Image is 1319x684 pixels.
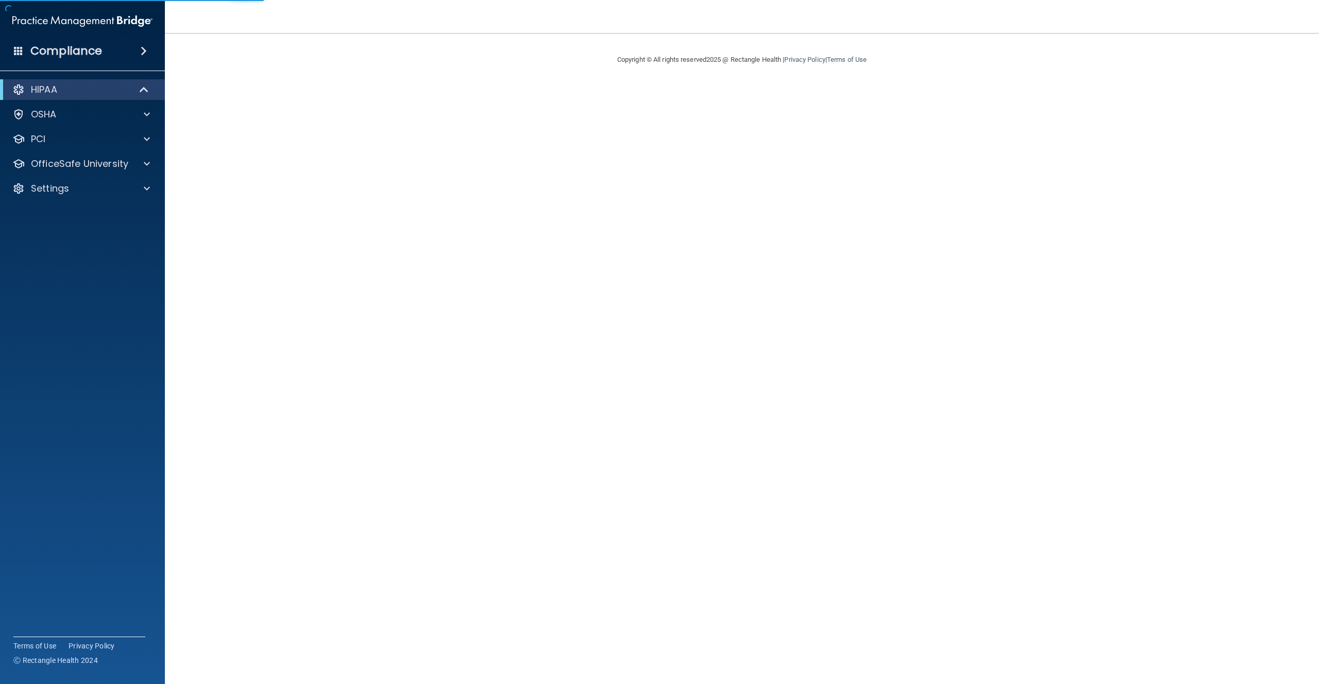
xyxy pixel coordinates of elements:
p: PCI [31,133,45,145]
p: HIPAA [31,83,57,96]
img: PMB logo [12,11,153,31]
a: Terms of Use [827,56,867,63]
p: Settings [31,182,69,195]
a: Privacy Policy [69,641,115,651]
h4: Compliance [30,44,102,58]
div: Copyright © All rights reserved 2025 @ Rectangle Health | | [554,43,930,76]
a: OSHA [12,108,150,121]
a: Privacy Policy [784,56,825,63]
a: Terms of Use [13,641,56,651]
span: Ⓒ Rectangle Health 2024 [13,655,98,665]
a: HIPAA [12,83,149,96]
p: OSHA [31,108,57,121]
p: OfficeSafe University [31,158,128,170]
a: OfficeSafe University [12,158,150,170]
a: Settings [12,182,150,195]
a: PCI [12,133,150,145]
